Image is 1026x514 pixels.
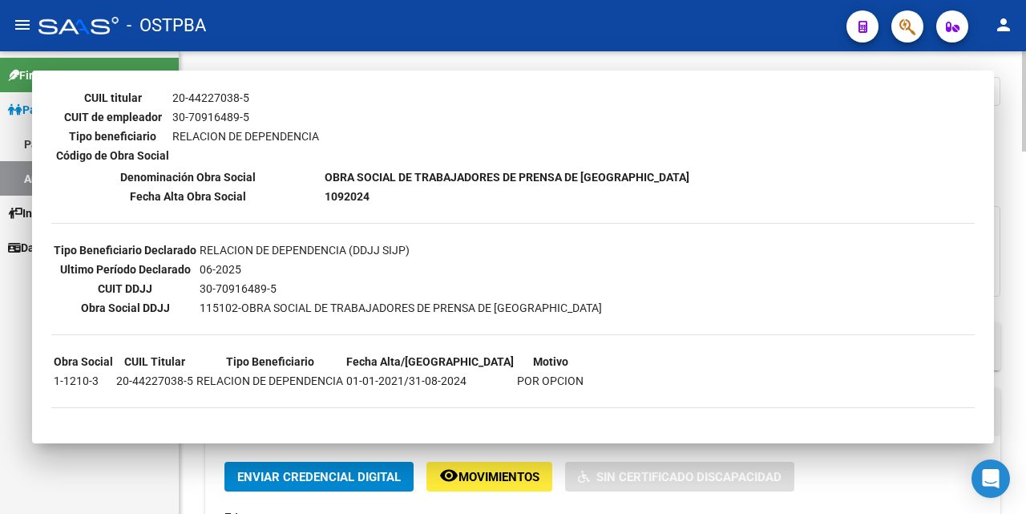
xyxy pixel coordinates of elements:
td: 115102-OBRA SOCIAL DE TRABAJADORES DE PRENSA DE [GEOGRAPHIC_DATA] [199,299,603,317]
th: Denominación Obra Social [53,168,322,186]
th: Ultimo Período Declarado [53,261,197,278]
td: 30-70916489-5 [199,280,603,297]
th: Obra Social DDJJ [53,299,197,317]
th: CUIT DDJJ [53,280,197,297]
mat-icon: remove_red_eye [439,466,458,485]
th: Fecha Alta/[GEOGRAPHIC_DATA] [345,353,515,370]
span: Padrón [8,101,59,119]
span: Instructivos [8,204,83,222]
td: 30-70916489-5 [172,108,320,126]
td: 20-44227038-5 [115,372,194,390]
td: RELACION DE DEPENDENCIA [196,372,344,390]
div: Open Intercom Messenger [971,459,1010,498]
th: Tipo Beneficiario Declarado [53,241,197,259]
span: Enviar Credencial Digital [237,470,401,484]
span: Datos de contacto [8,239,113,257]
b: OBRA SOCIAL DE TRABAJADORES DE PRENSA DE [GEOGRAPHIC_DATA] [325,171,689,184]
span: Firma Express [8,67,91,84]
span: Sin Certificado Discapacidad [596,470,782,484]
th: CUIL Titular [115,353,194,370]
th: Tipo beneficiario [55,127,170,145]
mat-icon: menu [13,15,32,34]
th: CUIT de empleador [55,108,170,126]
td: RELACION DE DEPENDENCIA [172,127,320,145]
th: CUIL titular [55,89,170,107]
th: Tipo Beneficiario [196,353,344,370]
th: Fecha Alta Obra Social [53,188,322,205]
th: Obra Social [53,353,114,370]
td: 01-01-2021/31-08-2024 [345,372,515,390]
th: Código de Obra Social [55,147,170,164]
mat-icon: person [994,15,1013,34]
td: RELACION DE DEPENDENCIA (DDJJ SIJP) [199,241,603,259]
td: POR OPCION [516,372,584,390]
td: 06-2025 [199,261,603,278]
td: 20-44227038-5 [172,89,320,107]
span: - OSTPBA [127,8,206,43]
span: Movimientos [458,470,539,484]
b: 1092024 [325,190,370,203]
td: 1-1210-3 [53,372,114,390]
th: Motivo [516,353,584,370]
